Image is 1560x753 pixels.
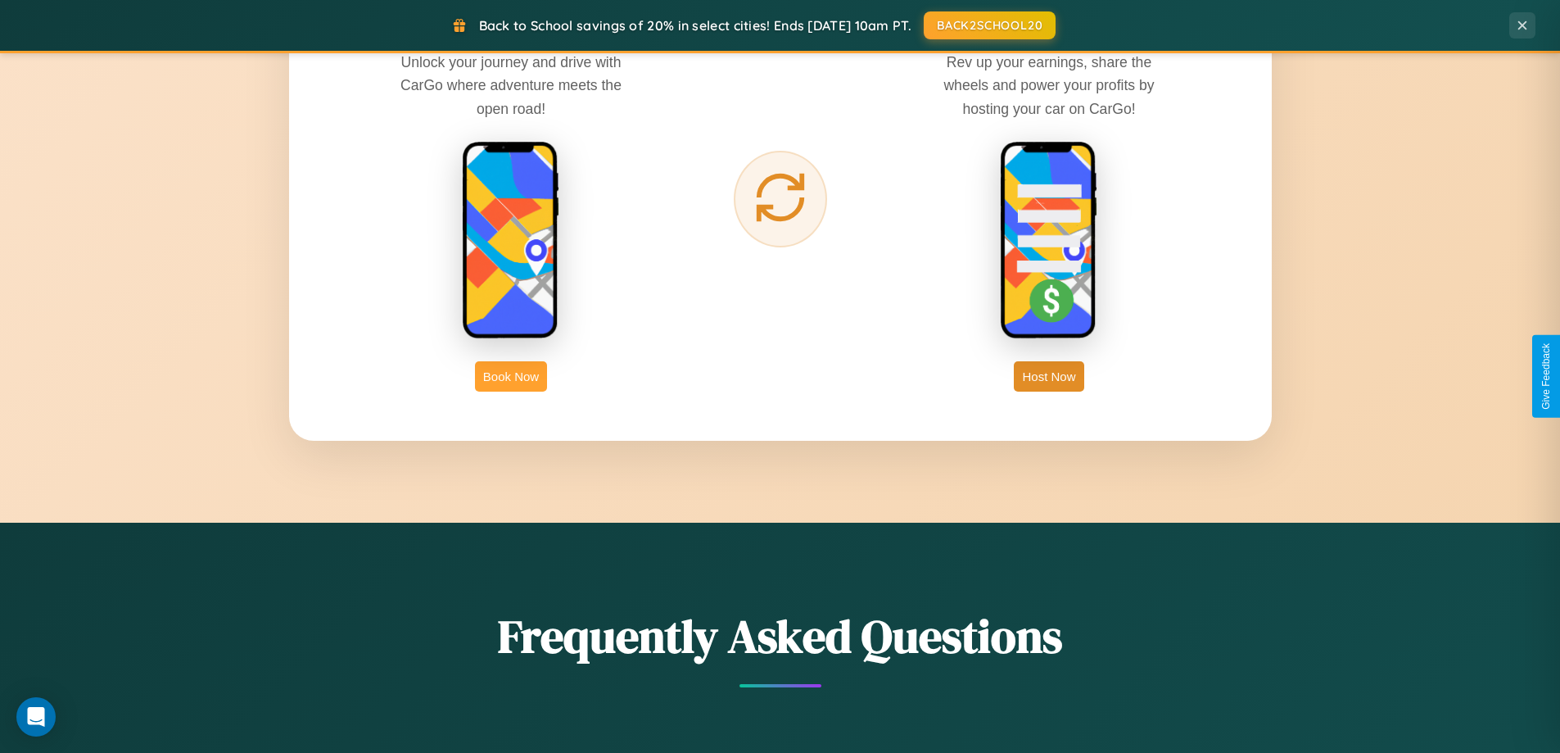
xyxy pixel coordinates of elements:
button: Book Now [475,361,547,392]
p: Unlock your journey and drive with CarGo where adventure meets the open road! [388,51,634,120]
img: rent phone [462,141,560,341]
div: Give Feedback [1540,343,1552,410]
img: host phone [1000,141,1098,341]
span: Back to School savings of 20% in select cities! Ends [DATE] 10am PT. [479,17,911,34]
h2: Frequently Asked Questions [289,605,1272,668]
div: Open Intercom Messenger [16,697,56,737]
button: Host Now [1014,361,1083,392]
button: BACK2SCHOOL20 [924,11,1056,39]
p: Rev up your earnings, share the wheels and power your profits by hosting your car on CarGo! [926,51,1172,120]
